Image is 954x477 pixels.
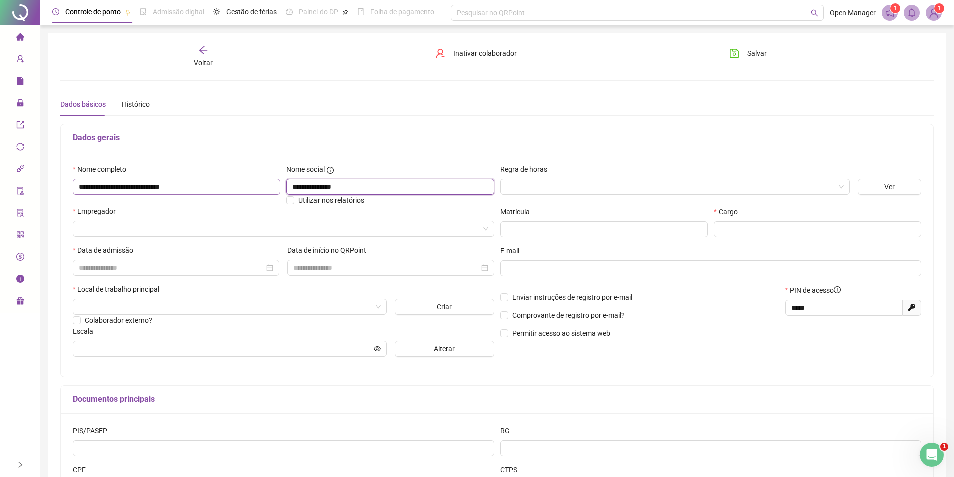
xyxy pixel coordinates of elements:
[16,72,24,92] span: file
[342,9,348,15] span: pushpin
[16,182,24,202] span: audit
[885,8,894,17] span: notification
[512,311,625,319] span: Comprovante de registro por e-mail?
[934,3,944,13] sup: Atualize o seu contato no menu Meus Dados
[500,245,526,256] label: E-mail
[500,206,536,217] label: Matrícula
[298,196,364,204] span: Utilizar nos relatórios
[884,181,895,192] span: Ver
[435,48,445,58] span: user-delete
[722,45,774,61] button: Salvar
[226,8,277,16] span: Gestão de férias
[16,94,24,114] span: lock
[500,425,516,436] label: RG
[16,116,24,136] span: export
[357,8,364,15] span: book
[729,48,739,58] span: save
[512,329,610,337] span: Permitir acesso ao sistema web
[434,343,455,354] span: Alterar
[73,245,140,256] label: Data de admissão
[790,285,841,296] span: PIN de acesso
[16,50,24,70] span: user-add
[16,248,24,268] span: dollar
[286,164,325,175] span: Nome social
[73,393,921,405] h5: Documentos principais
[938,5,941,12] span: 1
[73,164,133,175] label: Nome completo
[395,299,494,315] button: Criar
[16,270,24,290] span: info-circle
[52,8,59,15] span: clock-circle
[374,345,381,352] span: eye
[907,8,916,17] span: bell
[500,164,554,175] label: Regra de horas
[16,204,24,224] span: solution
[73,425,114,436] label: PIS/PASEP
[73,326,100,337] label: Escala
[512,293,632,301] span: Enviar instruções de registro por e-mail
[73,284,166,295] label: Local de trabalho principal
[16,226,24,246] span: qrcode
[16,138,24,158] span: sync
[920,443,944,467] iframe: Intercom live chat
[370,8,434,16] span: Folha de pagamento
[940,443,948,451] span: 1
[890,3,900,13] sup: 1
[85,316,152,324] span: Colaborador externo?
[327,167,334,174] span: info-circle
[500,464,524,475] label: CTPS
[926,5,941,20] img: 86484
[287,245,373,256] label: Data de início no QRPoint
[395,341,494,357] button: Alterar
[830,7,876,18] span: Open Manager
[286,8,293,15] span: dashboard
[428,45,524,61] button: Inativar colaborador
[73,206,122,217] label: Empregador
[73,464,92,475] label: CPF
[834,286,841,293] span: info-circle
[122,99,150,110] div: Histórico
[65,8,121,16] span: Controle de ponto
[17,461,24,468] span: right
[198,45,208,55] span: arrow-left
[811,9,818,17] span: search
[73,132,921,144] h5: Dados gerais
[125,9,131,15] span: pushpin
[858,179,921,195] button: Ver
[16,292,24,312] span: gift
[437,301,452,312] span: Criar
[16,28,24,48] span: home
[714,206,744,217] label: Cargo
[140,8,147,15] span: file-done
[60,99,106,110] div: Dados básicos
[894,5,897,12] span: 1
[453,48,517,59] span: Inativar colaborador
[153,8,204,16] span: Admissão digital
[299,8,338,16] span: Painel do DP
[194,59,213,67] span: Voltar
[747,48,767,59] span: Salvar
[213,8,220,15] span: sun
[16,160,24,180] span: api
